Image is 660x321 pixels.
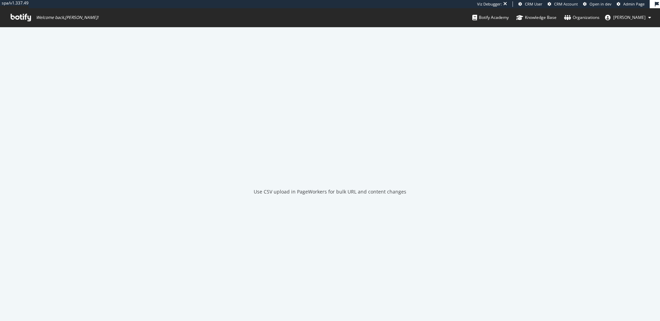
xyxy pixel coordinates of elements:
div: Botify Academy [472,14,509,21]
span: Welcome back, [PERSON_NAME] ! [36,15,98,20]
a: Botify Academy [472,8,509,27]
span: Dan Reno [613,14,646,20]
a: Knowledge Base [516,8,557,27]
span: CRM Account [554,1,578,7]
span: CRM User [525,1,542,7]
button: [PERSON_NAME] [599,12,657,23]
a: CRM User [518,1,542,7]
a: Admin Page [617,1,645,7]
div: Use CSV upload in PageWorkers for bulk URL and content changes [254,188,406,195]
div: Viz Debugger: [477,1,502,7]
a: Organizations [564,8,599,27]
span: Admin Page [623,1,645,7]
a: CRM Account [548,1,578,7]
div: animation [305,153,355,177]
div: Organizations [564,14,599,21]
a: Open in dev [583,1,612,7]
span: Open in dev [590,1,612,7]
div: Knowledge Base [516,14,557,21]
